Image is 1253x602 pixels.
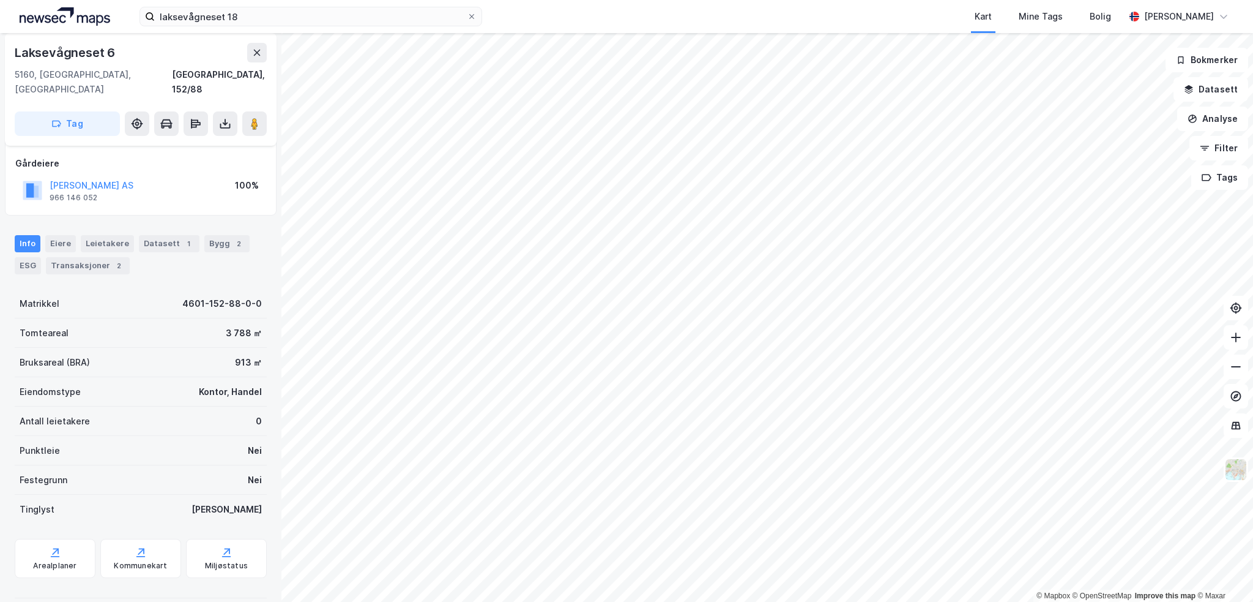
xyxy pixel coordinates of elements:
[204,235,250,252] div: Bygg
[1177,107,1248,131] button: Analyse
[248,473,262,487] div: Nei
[1019,9,1063,24] div: Mine Tags
[1135,592,1195,600] a: Improve this map
[20,502,54,517] div: Tinglyst
[199,385,262,399] div: Kontor, Handel
[191,502,262,517] div: [PERSON_NAME]
[182,238,195,250] div: 1
[20,7,110,26] img: logo.a4113a55bc3d86da70a041830d287a7e.svg
[33,561,76,571] div: Arealplaner
[232,238,245,250] div: 2
[155,7,467,26] input: Søk på adresse, matrikkel, gårdeiere, leietakere eller personer
[45,235,76,252] div: Eiere
[975,9,992,24] div: Kart
[20,443,60,458] div: Punktleie
[248,443,262,458] div: Nei
[50,193,97,203] div: 966 146 052
[20,326,69,341] div: Tomteareal
[1073,592,1132,600] a: OpenStreetMap
[235,355,262,370] div: 913 ㎡
[20,296,59,311] div: Matrikkel
[1173,77,1248,102] button: Datasett
[81,235,134,252] div: Leietakere
[1090,9,1111,24] div: Bolig
[256,414,262,429] div: 0
[172,67,267,97] div: [GEOGRAPHIC_DATA], 152/88
[46,257,130,274] div: Transaksjoner
[1036,592,1070,600] a: Mapbox
[1144,9,1214,24] div: [PERSON_NAME]
[226,326,262,341] div: 3 788 ㎡
[15,67,172,97] div: 5160, [GEOGRAPHIC_DATA], [GEOGRAPHIC_DATA]
[15,257,41,274] div: ESG
[235,178,259,193] div: 100%
[205,561,248,571] div: Miljøstatus
[15,235,40,252] div: Info
[114,561,167,571] div: Kommunekart
[20,385,81,399] div: Eiendomstype
[20,473,67,487] div: Festegrunn
[182,296,262,311] div: 4601-152-88-0-0
[1224,458,1247,481] img: Z
[113,260,125,272] div: 2
[1166,48,1248,72] button: Bokmerker
[15,156,266,171] div: Gårdeiere
[139,235,199,252] div: Datasett
[1191,165,1248,190] button: Tags
[1189,136,1248,160] button: Filter
[1192,543,1253,602] iframe: Chat Widget
[20,355,90,370] div: Bruksareal (BRA)
[15,43,117,62] div: Laksevågneset 6
[15,111,120,136] button: Tag
[20,414,90,429] div: Antall leietakere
